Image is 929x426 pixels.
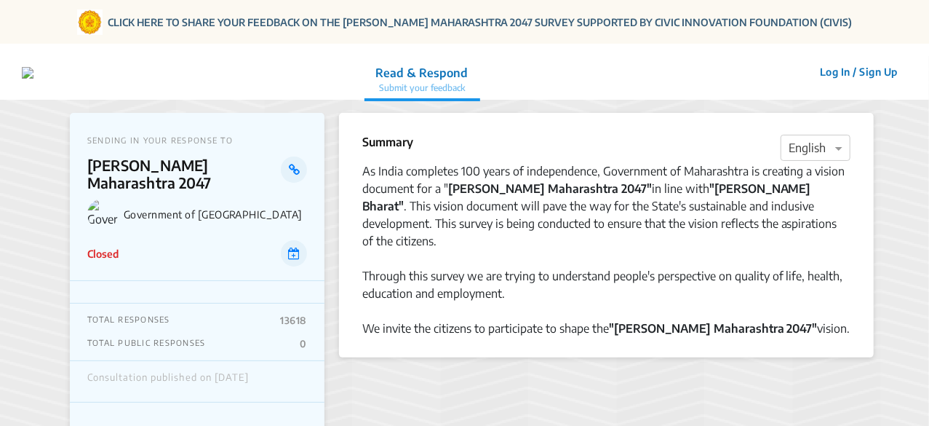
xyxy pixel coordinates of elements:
[87,315,170,326] p: TOTAL RESPONSES
[376,64,469,82] p: Read & Respond
[362,133,413,151] p: Summary
[22,67,33,79] img: 7907nfqetxyivg6ubhai9kg9bhzr
[281,315,307,326] p: 13618
[87,372,249,391] div: Consultation published on [DATE]
[362,320,850,337] div: We invite the citizens to participate to shape the vision.
[609,321,818,336] strong: "[PERSON_NAME] Maharashtra 2047"
[108,15,853,30] a: CLICK HERE TO SHARE YOUR FEEDBACK ON THE [PERSON_NAME] MAHARASHTRA 2047 SURVEY SUPPORTED BY CIVIC...
[362,267,850,302] div: Through this survey we are trying to understand people's perspective on quality of life, health, ...
[448,181,652,196] strong: [PERSON_NAME] Maharashtra 2047"
[77,9,103,35] img: Gom Logo
[376,82,469,95] p: Submit your feedback
[87,157,282,192] p: [PERSON_NAME] Maharashtra 2047
[810,60,907,83] button: Log In / Sign Up
[300,338,306,350] p: 0
[87,199,118,229] img: Government of Maharashtra logo
[87,135,307,145] p: SENDING IN YOUR RESPONSE TO
[362,162,850,250] div: As India completes 100 years of independence, Government of Maharashtra is creating a vision docu...
[124,208,307,221] p: Government of [GEOGRAPHIC_DATA]
[87,246,119,261] p: Closed
[87,338,206,350] p: TOTAL PUBLIC RESPONSES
